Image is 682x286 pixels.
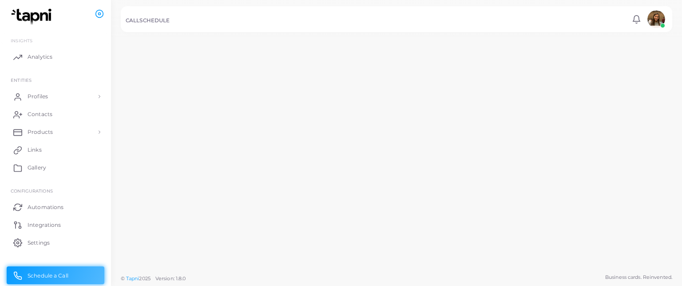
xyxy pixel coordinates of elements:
img: logo [8,8,57,25]
span: INSIGHTS [11,38,32,43]
a: Gallery [7,159,104,177]
a: Settings [7,234,104,251]
span: ENTITIES [11,77,32,83]
span: Business cards. Reinvented. [605,274,672,281]
iframe: Select a Date & Time - Calendly [121,38,672,209]
span: © [121,275,186,282]
span: Links [28,146,42,154]
span: Profiles [28,93,48,101]
a: Profiles [7,88,104,105]
a: Integrations [7,216,104,234]
a: avatar [645,10,667,28]
span: Version: 1.8.0 [155,275,186,282]
a: Schedule a Call [7,266,104,284]
span: Products [28,128,53,136]
span: Automations [28,203,63,211]
span: Schedule a Call [28,272,68,280]
h5: CALLSCHEDULE [126,17,170,24]
a: Links [7,141,104,159]
span: Configurations [11,188,53,193]
img: avatar [647,10,665,28]
a: Analytics [7,48,104,66]
span: 2025 [139,275,150,282]
span: Analytics [28,53,52,61]
span: Gallery [28,164,46,172]
a: Contacts [7,105,104,123]
a: Tapni [126,275,139,282]
a: Automations [7,198,104,216]
span: Contacts [28,110,52,118]
span: Integrations [28,221,61,229]
a: Products [7,123,104,141]
span: Settings [28,239,50,247]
